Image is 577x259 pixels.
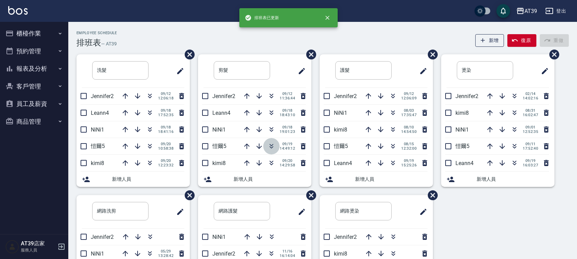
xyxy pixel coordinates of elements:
span: 11:36:44 [280,96,295,100]
h3: 排班表 [76,38,101,47]
span: 08/10 [401,125,417,129]
span: 09/18 [280,108,295,113]
span: kimi8 [91,160,104,166]
span: 新增人員 [112,176,184,183]
span: 14:29:58 [280,163,295,167]
input: 排版標題 [457,61,513,80]
span: 修改班表的標題 [415,204,427,220]
span: NiNi1 [455,126,469,133]
span: 12:52:35 [523,129,538,134]
span: 09/20 [158,159,173,163]
span: Jennifer2 [334,93,357,99]
span: 17:52:40 [523,146,538,151]
span: 08/15 [401,142,417,146]
button: 新增 [475,34,504,47]
span: 修改班表的標題 [294,204,306,220]
span: 02/14 [523,92,538,96]
span: 08/03 [401,108,417,113]
input: 排版標題 [214,61,270,80]
span: NiNi1 [212,126,226,133]
div: 新增人員 [76,172,190,187]
span: Jennifer2 [455,93,478,99]
h6: — AT39 [101,40,117,47]
span: 09/18 [280,125,295,129]
button: 預約管理 [3,42,66,60]
div: 新增人員 [198,172,311,187]
span: 修改班表的標題 [537,63,549,79]
div: AT39 [524,7,537,15]
span: 17:52:35 [158,113,173,117]
span: NiNi1 [334,110,347,116]
span: 12:06:09 [401,96,417,100]
span: 09/18 [158,108,173,113]
span: NiNi1 [212,234,226,240]
span: Leann4 [212,110,230,116]
span: Leann4 [91,110,109,116]
div: 新增人員 [441,172,554,187]
span: 刪除班表 [423,44,439,65]
button: AT39 [513,4,540,18]
span: 17:35:47 [401,113,417,117]
span: 15:25:26 [401,163,417,167]
button: 復原 [507,34,536,47]
input: 排版標題 [335,202,392,220]
button: 櫃檯作業 [3,25,66,42]
h5: AT39店家 [21,240,56,247]
span: Leann4 [334,160,352,166]
button: close [320,10,335,25]
span: 09/19 [523,159,538,163]
span: 09/20 [280,159,295,163]
div: 新增人員 [320,172,433,187]
span: 09/18 [158,125,173,129]
span: Jennifer2 [334,234,357,240]
span: 14:49:12 [280,146,295,151]
span: kimi8 [212,160,226,166]
span: 12:23:32 [158,163,173,167]
span: Jennifer2 [91,234,114,240]
span: Jennifer2 [212,93,235,99]
button: 客戶管理 [3,78,66,95]
span: 18:41:16 [158,129,173,134]
span: 愷爾5 [212,143,226,149]
span: 09/01 [523,125,538,129]
span: 刪除班表 [301,44,317,65]
button: save [496,4,510,18]
span: 09/19 [401,159,417,163]
span: 08/31 [523,108,538,113]
span: 09/11 [523,142,538,146]
span: Jennifer2 [91,93,114,99]
span: 09/12 [158,92,173,96]
span: 刪除班表 [301,185,317,205]
span: Leann4 [455,160,474,166]
span: 刪除班表 [180,44,196,65]
img: Person [5,240,19,254]
span: 14:54:50 [401,129,417,134]
span: 16:14:04 [280,254,295,258]
span: 14:02:16 [523,96,538,100]
span: 排班表已更新 [245,14,279,21]
img: Logo [8,6,28,15]
span: 12:06:18 [158,96,173,100]
span: 11/16 [280,249,295,254]
span: 新增人員 [477,176,549,183]
span: 修改班表的標題 [415,63,427,79]
span: 16:03:27 [523,163,538,167]
span: 09/20 [158,142,173,146]
input: 排版標題 [92,202,149,220]
span: 修改班表的標題 [172,204,184,220]
h2: Employee Schedule [76,31,117,35]
span: NiNi1 [91,250,104,257]
span: 修改班表的標題 [294,63,306,79]
button: 商品管理 [3,113,66,131]
span: 新增人員 [355,176,427,183]
button: 報表及分析 [3,60,66,78]
span: 刪除班表 [423,185,439,205]
p: 服務人員 [21,247,56,253]
span: 愷爾5 [91,143,105,149]
span: 16:02:47 [523,113,538,117]
span: 10:58:38 [158,146,173,151]
span: 愷爾5 [334,143,348,149]
span: kimi8 [334,250,347,257]
span: 09/12 [401,92,417,96]
span: 09/19 [280,142,295,146]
